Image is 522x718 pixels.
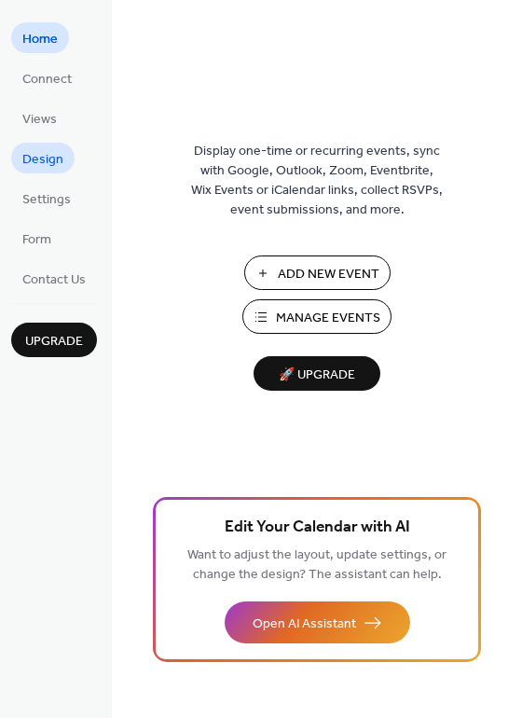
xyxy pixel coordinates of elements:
button: Add New Event [244,255,391,290]
button: Open AI Assistant [225,601,410,643]
button: Upgrade [11,323,97,357]
span: Settings [22,190,71,210]
span: Connect [22,70,72,90]
span: Views [22,110,57,130]
button: Manage Events [242,299,391,334]
span: Home [22,30,58,49]
a: Connect [11,62,83,93]
span: Want to adjust the layout, update settings, or change the design? The assistant can help. [187,543,446,587]
a: Design [11,143,75,173]
span: Open AI Assistant [253,614,356,634]
a: Settings [11,183,82,214]
span: Add New Event [278,265,379,284]
span: Form [22,230,51,250]
span: Upgrade [25,332,83,352]
button: 🚀 Upgrade [254,356,380,391]
span: Manage Events [276,309,380,328]
a: Contact Us [11,263,97,294]
span: Contact Us [22,270,86,290]
span: Edit Your Calendar with AI [225,515,410,541]
span: 🚀 Upgrade [265,363,369,388]
span: Display one-time or recurring events, sync with Google, Outlook, Zoom, Eventbrite, Wix Events or ... [191,142,443,220]
span: Design [22,150,63,170]
a: Views [11,103,68,133]
a: Form [11,223,62,254]
a: Home [11,22,69,53]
